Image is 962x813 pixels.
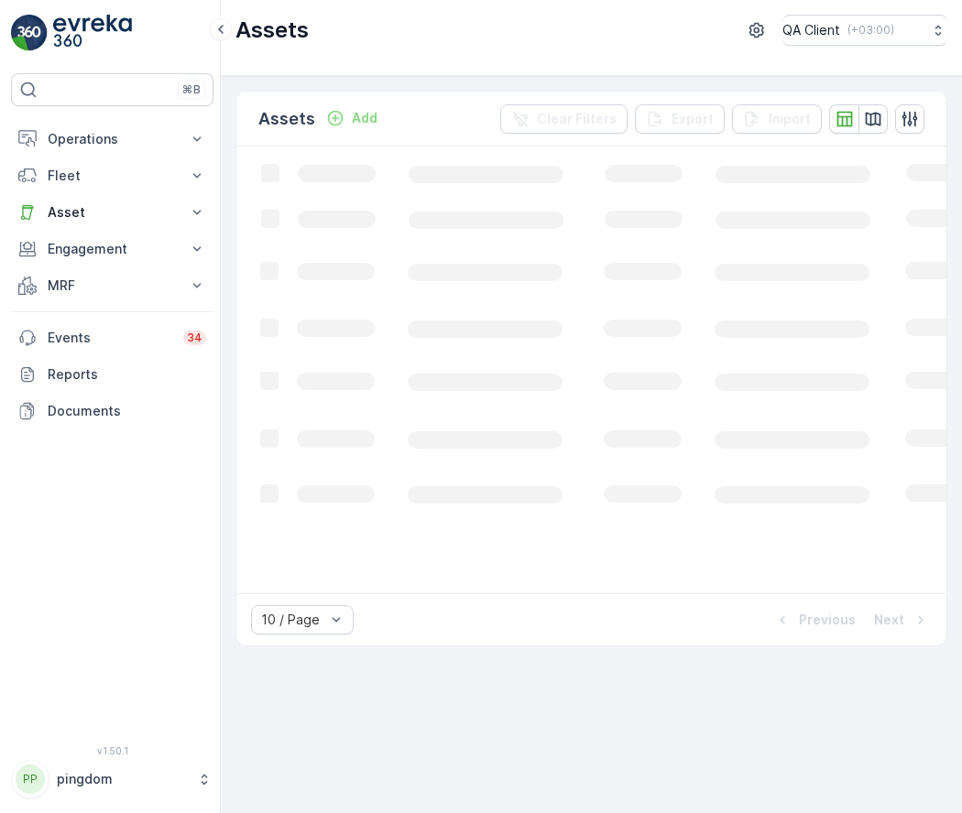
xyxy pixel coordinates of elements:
[11,121,213,157] button: Operations
[48,167,177,185] p: Fleet
[57,770,188,788] p: pingdom
[48,402,206,420] p: Documents
[782,21,840,39] p: QA Client
[500,104,628,134] button: Clear Filters
[48,240,177,258] p: Engagement
[874,611,904,629] p: Next
[782,15,947,46] button: QA Client(+03:00)
[635,104,725,134] button: Export
[11,320,213,356] a: Events34
[11,157,213,194] button: Fleet
[182,82,201,97] p: ⌘B
[11,393,213,429] a: Documents
[48,329,172,347] p: Events
[48,203,177,222] p: Asset
[11,231,213,267] button: Engagement
[11,194,213,231] button: Asset
[11,267,213,304] button: MRF
[11,15,48,51] img: logo
[48,130,177,148] p: Operations
[319,107,385,129] button: Add
[769,110,811,128] p: Import
[352,109,377,127] p: Add
[847,23,894,38] p: ( +03:00 )
[537,110,617,128] p: Clear Filters
[258,106,315,132] p: Assets
[771,609,858,631] button: Previous
[799,611,856,629] p: Previous
[872,609,932,631] button: Next
[53,15,132,51] img: logo_light-DOdMpM7g.png
[16,764,45,794] div: PP
[48,276,177,295] p: MRF
[11,760,213,798] button: PPpingdom
[235,16,309,45] p: Assets
[187,331,202,345] p: 34
[732,104,822,134] button: Import
[11,745,213,756] span: v 1.50.1
[672,110,714,128] p: Export
[11,356,213,393] a: Reports
[48,365,206,384] p: Reports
